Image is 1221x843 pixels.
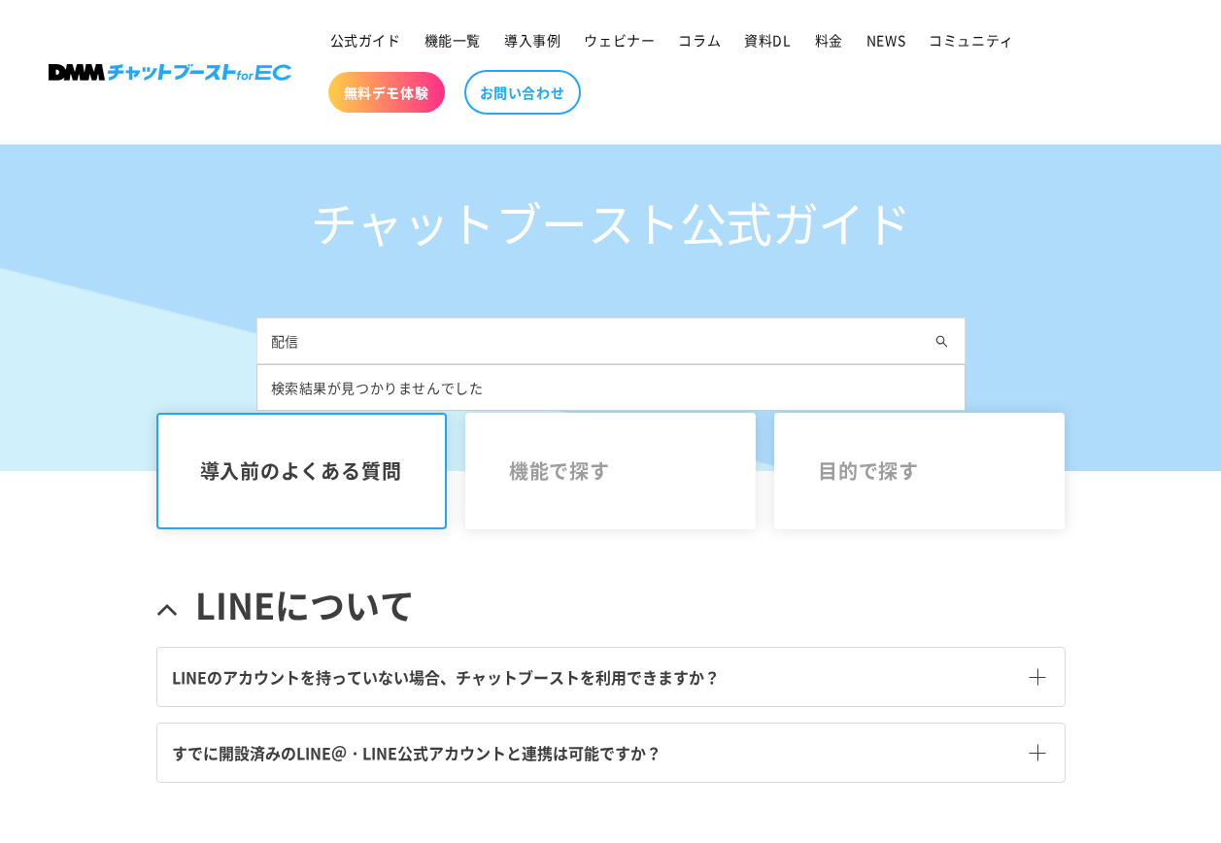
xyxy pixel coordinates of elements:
span: NEWS [866,31,905,49]
a: 資料DL [732,19,802,60]
a: 無料デモ体験 [328,72,445,113]
span: 公式ガイド [330,31,401,49]
a: コラム [666,19,732,60]
span: 導入前のよくある質問 [200,459,404,483]
a: 機能一覧 [413,19,492,60]
a: 公式ガイド [319,19,413,60]
a: 導入事例 [492,19,572,60]
span: ウェビナー [584,31,655,49]
a: 導入前のよくある質問 [156,413,448,529]
a: 料金 [803,19,855,60]
a: コミュニティ [917,19,1026,60]
a: ウェビナー [572,19,666,60]
span: すでに開設済みのLINE＠・LINE公式アカウントと連携は可能ですか？ [172,741,661,764]
span: 資料DL [744,31,791,49]
span: 機能で探す [509,459,713,483]
span: 導入事例 [504,31,560,49]
span: LINEのアカウントを持っていない場合、チャットブーストを利用できますか？ [172,665,720,689]
a: LINEのアカウントを持っていない場合、チャットブーストを利用できますか？ [157,648,1065,706]
span: LINEについて [195,582,415,627]
span: 料金 [815,31,843,49]
img: Search [935,335,948,348]
span: コミュニティ [929,31,1014,49]
a: LINEについて [156,562,1066,647]
a: NEWS [855,19,917,60]
span: 無料デモ体験 [344,84,429,101]
span: 機能一覧 [424,31,481,49]
a: お問い合わせ [464,70,581,115]
a: 目的で探す [774,413,1066,529]
a: 機能で探す [465,413,757,529]
input: 質問やキーワードを入力 [256,318,966,364]
a: すでに開設済みのLINE＠・LINE公式アカウントと連携は可能ですか？ [157,724,1065,782]
span: お問い合わせ [480,84,565,101]
span: 目的で探す [818,459,1022,483]
span: コラム [678,31,721,49]
div: 検索結果が見つかりませんでした [257,365,965,410]
h1: チャットブースト公式ガイド [256,193,966,251]
img: 株式会社DMM Boost [49,64,291,81]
